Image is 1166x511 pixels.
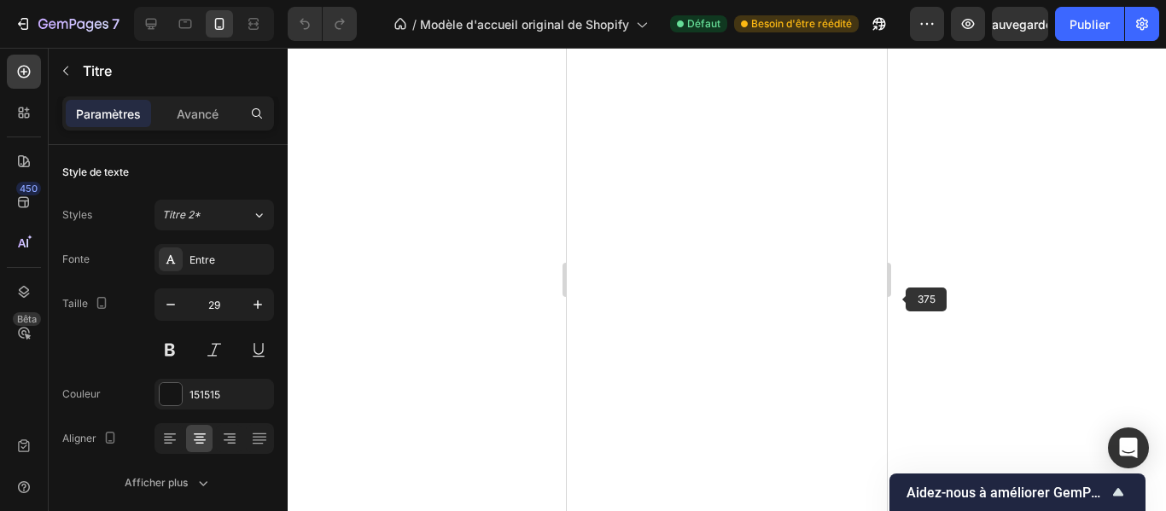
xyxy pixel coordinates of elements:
font: Aligner [62,432,96,444]
font: Modèle d'accueil original de Shopify [420,17,629,32]
font: Afficher plus [125,476,188,489]
font: Style de texte [62,165,129,178]
font: 450 [20,183,38,195]
font: Titre 2* [162,208,201,221]
font: Couleur [62,387,101,400]
button: Afficher l'enquête - Aidez-nous à améliorer GemPages ! [907,482,1128,502]
font: Bêta [17,313,37,325]
font: Paramètres [76,107,141,121]
button: Afficher plus [62,467,274,498]
div: Ouvrir Intercom Messenger [1108,427,1149,468]
font: Taille [62,297,88,310]
span: 375 [906,287,947,311]
font: Aidez-nous à améliorer GemPages ! [907,485,1128,501]
font: 7 [112,15,120,32]
font: 151515 [189,388,220,401]
p: Titre [83,61,267,81]
font: Besoin d'être réédité [751,17,852,30]
font: Sauvegarder [984,17,1057,32]
font: Entre [189,253,215,266]
div: Annuler/Rétablir [288,7,357,41]
font: Avancé [177,107,219,121]
font: Défaut [687,17,720,30]
font: Publier [1070,17,1110,32]
button: Publier [1055,7,1124,41]
font: Titre [83,62,112,79]
button: Sauvegarder [992,7,1048,41]
button: Titre 2* [154,200,274,230]
font: Fonte [62,253,90,265]
iframe: Zone de conception [567,48,887,511]
font: Styles [62,208,92,221]
button: 7 [7,7,127,41]
font: / [412,17,417,32]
